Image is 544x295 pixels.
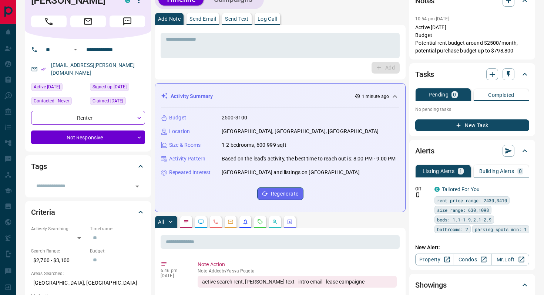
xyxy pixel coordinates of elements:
[41,67,46,72] svg: Email Verified
[222,114,247,122] p: 2500-3100
[90,83,145,93] div: Wed Sep 04 2024
[257,219,263,225] svg: Requests
[287,219,293,225] svg: Agent Actions
[132,181,142,191] button: Open
[213,219,219,225] svg: Calls
[31,277,145,289] p: [GEOGRAPHIC_DATA], [GEOGRAPHIC_DATA]
[169,128,190,135] p: Location
[479,169,514,174] p: Building Alerts
[31,270,145,277] p: Areas Searched:
[70,16,106,27] span: Email
[415,142,529,160] div: Alerts
[31,248,86,254] p: Search Range:
[272,219,278,225] svg: Opportunities
[34,83,60,91] span: Active [DATE]
[222,128,379,135] p: [GEOGRAPHIC_DATA], [GEOGRAPHIC_DATA], [GEOGRAPHIC_DATA]
[415,68,434,80] h2: Tasks
[31,160,47,172] h2: Tags
[415,65,529,83] div: Tasks
[31,254,86,267] p: $2,700 - $3,100
[161,273,187,278] p: [DATE]
[31,83,86,93] div: Sun Aug 10 2025
[31,16,67,27] span: Call
[415,186,430,192] p: Off
[415,276,529,294] div: Showings
[51,62,135,76] a: [EMAIL_ADDRESS][PERSON_NAME][DOMAIN_NAME]
[415,119,529,131] button: New Task
[169,141,201,149] p: Size & Rooms
[169,114,186,122] p: Budget
[169,155,205,163] p: Activity Pattern
[442,186,480,192] a: Tailored For You
[110,16,145,27] span: Message
[90,248,145,254] p: Budget:
[189,16,216,21] p: Send Email
[198,276,397,288] div: active search rent, [PERSON_NAME] text - intro email - lease campaigne
[31,111,145,125] div: Renter
[222,141,286,149] p: 1-2 bedrooms, 600-999 sqft
[161,89,399,103] div: Activity Summary1 minute ago
[31,226,86,232] p: Actively Searching:
[228,219,234,225] svg: Emails
[429,92,449,97] p: Pending
[171,92,213,100] p: Activity Summary
[415,192,420,197] svg: Push Notification Only
[488,92,514,98] p: Completed
[71,45,80,54] button: Open
[423,169,455,174] p: Listing Alerts
[158,16,181,21] p: Add Note
[415,145,434,157] h2: Alerts
[453,254,491,265] a: Condos
[158,219,164,224] p: All
[437,216,491,223] span: beds: 1.1-1.9,2.1-2.9
[31,206,55,218] h2: Criteria
[31,130,145,144] div: Not Responsive
[415,279,447,291] h2: Showings
[257,187,303,200] button: Regenerate
[34,97,69,105] span: Contacted - Never
[222,169,360,176] p: [GEOGRAPHIC_DATA] and listings on [GEOGRAPHIC_DATA]
[434,187,440,192] div: condos.ca
[415,16,449,21] p: 10:54 pm [DATE]
[93,83,127,91] span: Signed up [DATE]
[222,155,396,163] p: Based on the lead's activity, the best time to reach out is: 8:00 PM - 9:00 PM
[415,244,529,251] p: New Alert:
[258,16,277,21] p: Log Call
[198,268,397,274] p: Note Added by Yasya Pegeta
[415,24,529,55] p: Active [DATE] Budget Potential rent budget around $2500/month, potential purchase budget up to $7...
[453,92,456,97] p: 0
[362,93,389,100] p: 1 minute ago
[31,157,145,175] div: Tags
[198,219,204,225] svg: Lead Browsing Activity
[198,261,397,268] p: Note Action
[169,169,211,176] p: Repeated Interest
[415,104,529,115] p: No pending tasks
[183,219,189,225] svg: Notes
[437,206,489,214] span: size range: 630,1098
[437,226,468,233] span: bathrooms: 2
[459,169,462,174] p: 1
[161,268,187,273] p: 6:46 pm
[225,16,249,21] p: Send Text
[415,254,453,265] a: Property
[93,97,123,105] span: Claimed [DATE]
[437,197,507,204] span: rent price range: 2430,3410
[475,226,527,233] span: parking spots min: 1
[519,169,522,174] p: 0
[90,97,145,107] div: Wed Sep 04 2024
[242,219,248,225] svg: Listing Alerts
[31,203,145,221] div: Criteria
[491,254,529,265] a: Mr.Loft
[90,226,145,232] p: Timeframe:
